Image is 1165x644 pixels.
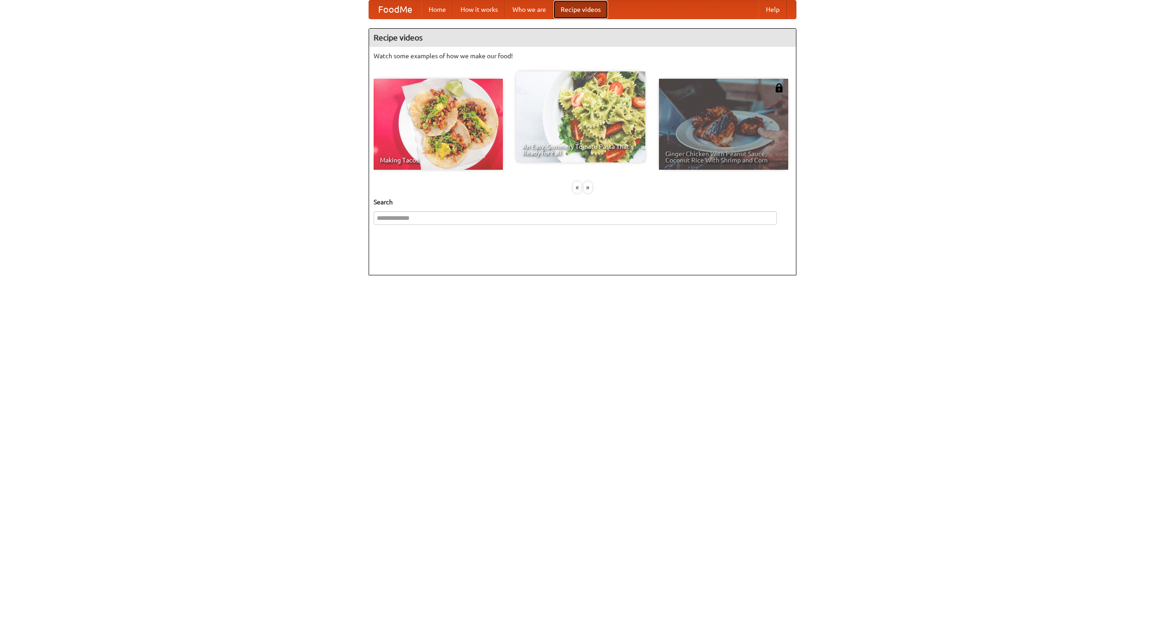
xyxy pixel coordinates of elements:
h4: Recipe videos [369,29,796,47]
div: « [573,182,581,193]
p: Watch some examples of how we make our food! [374,51,791,61]
a: An Easy, Summery Tomato Pasta That's Ready for Fall [516,71,645,162]
a: Home [421,0,453,19]
span: Making Tacos [380,157,496,163]
a: Recipe videos [553,0,608,19]
img: 483408.png [775,83,784,92]
h5: Search [374,198,791,207]
a: How it works [453,0,505,19]
a: Making Tacos [374,79,503,170]
a: Help [759,0,787,19]
div: » [584,182,592,193]
a: FoodMe [369,0,421,19]
a: Who we are [505,0,553,19]
span: An Easy, Summery Tomato Pasta That's Ready for Fall [522,143,639,156]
